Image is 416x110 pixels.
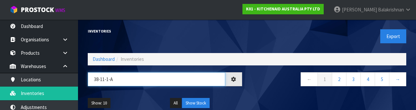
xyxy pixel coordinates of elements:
a: → [389,72,406,86]
small: WMS [55,7,65,13]
a: 3 [346,72,361,86]
a: ← [301,72,318,86]
a: Dashboard [93,56,115,62]
img: cube-alt.png [10,6,18,14]
h1: Inventories [88,29,242,33]
span: Balakrishnan [378,7,404,13]
button: All [170,98,181,108]
a: 2 [332,72,346,86]
strong: K01 - KITCHENAID AUSTRALIA PTY LTD [246,6,320,12]
button: Export [380,29,406,43]
button: Show Stock [182,98,210,108]
input: Search inventories [88,72,225,86]
span: [PERSON_NAME] [342,7,377,13]
a: 5 [375,72,389,86]
span: Inventories [121,56,144,62]
a: K01 - KITCHENAID AUSTRALIA PTY LTD [242,4,324,14]
a: 4 [360,72,375,86]
a: 1 [318,72,332,86]
span: ProStock [21,6,54,14]
button: Show: 10 [88,98,110,108]
nav: Page navigation [252,72,406,88]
